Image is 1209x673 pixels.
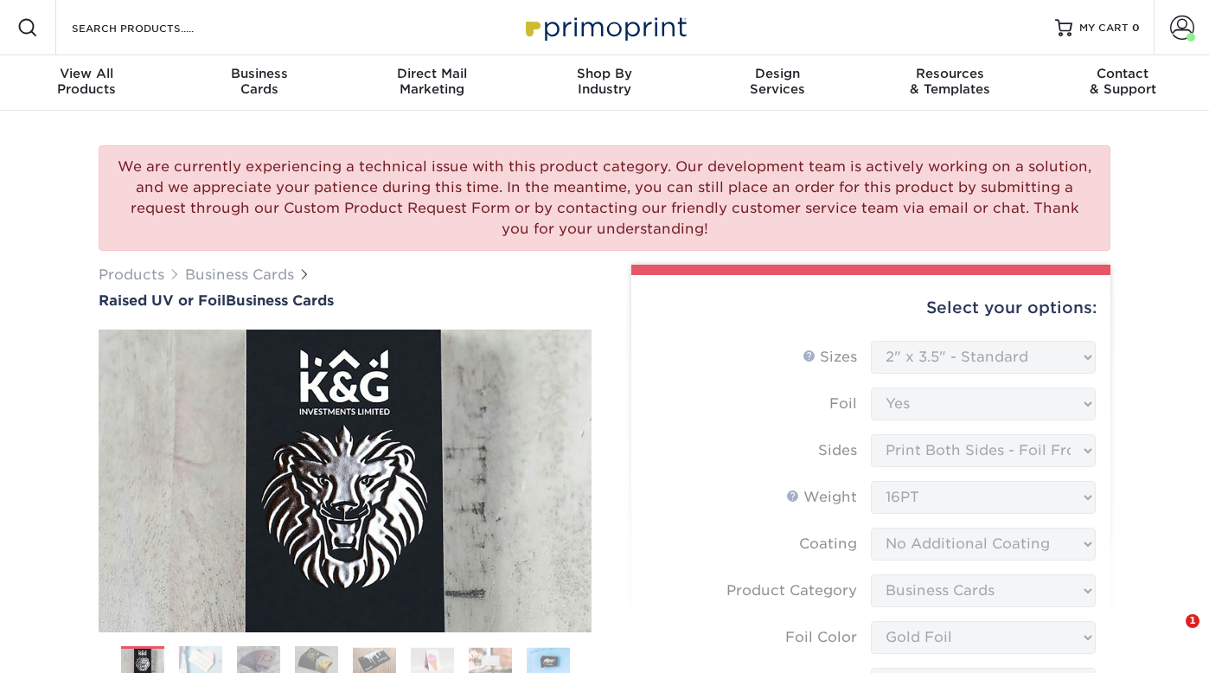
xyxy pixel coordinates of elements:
[1036,66,1209,81] span: Contact
[864,55,1037,111] a: Resources& Templates
[173,66,346,81] span: Business
[345,66,518,97] div: Marketing
[345,66,518,81] span: Direct Mail
[518,66,691,97] div: Industry
[691,55,864,111] a: DesignServices
[1186,614,1199,628] span: 1
[1150,614,1192,656] iframe: Intercom live chat
[864,66,1037,97] div: & Templates
[691,66,864,81] span: Design
[99,292,592,309] a: Raised UV or FoilBusiness Cards
[99,266,164,283] a: Products
[173,66,346,97] div: Cards
[1132,22,1140,34] span: 0
[518,55,691,111] a: Shop ByIndustry
[345,55,518,111] a: Direct MailMarketing
[1036,55,1209,111] a: Contact& Support
[70,17,239,38] input: SEARCH PRODUCTS.....
[99,145,1110,251] div: We are currently experiencing a technical issue with this product category. Our development team ...
[518,66,691,81] span: Shop By
[173,55,346,111] a: BusinessCards
[1036,66,1209,97] div: & Support
[99,292,226,309] span: Raised UV or Foil
[185,266,294,283] a: Business Cards
[518,9,691,46] img: Primoprint
[99,292,592,309] h1: Business Cards
[1079,21,1129,35] span: MY CART
[691,66,864,97] div: Services
[645,275,1097,341] div: Select your options:
[864,66,1037,81] span: Resources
